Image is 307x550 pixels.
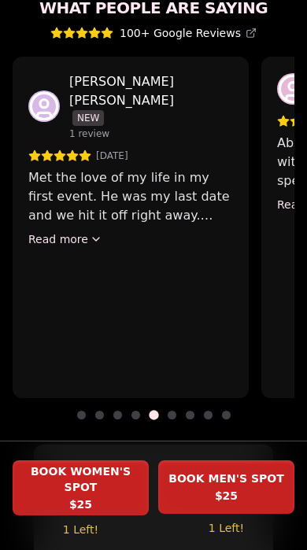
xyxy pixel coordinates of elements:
[69,496,92,512] span: $25
[215,488,238,504] span: $25
[158,460,294,514] button: BOOK MEN'S SPOT - 1 Left!
[28,231,102,247] button: Read more
[13,463,149,495] span: BOOK WOMEN'S SPOT
[120,25,257,41] span: 100+ Google Reviews
[50,25,257,41] a: 100+ Google Reviews
[13,460,149,515] button: BOOK WOMEN'S SPOT - 1 Left!
[69,127,109,140] span: 1 review
[209,520,244,536] span: 1 Left!
[165,471,287,486] span: BOOK MEN'S SPOT
[63,522,98,537] span: 1 Left!
[96,149,128,162] span: [DATE]
[28,168,233,225] p: Met the love of my life in my first event. He was my last date and we hit it off right away. We'v...
[69,72,228,110] p: [PERSON_NAME] [PERSON_NAME]
[72,110,104,126] span: NEW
